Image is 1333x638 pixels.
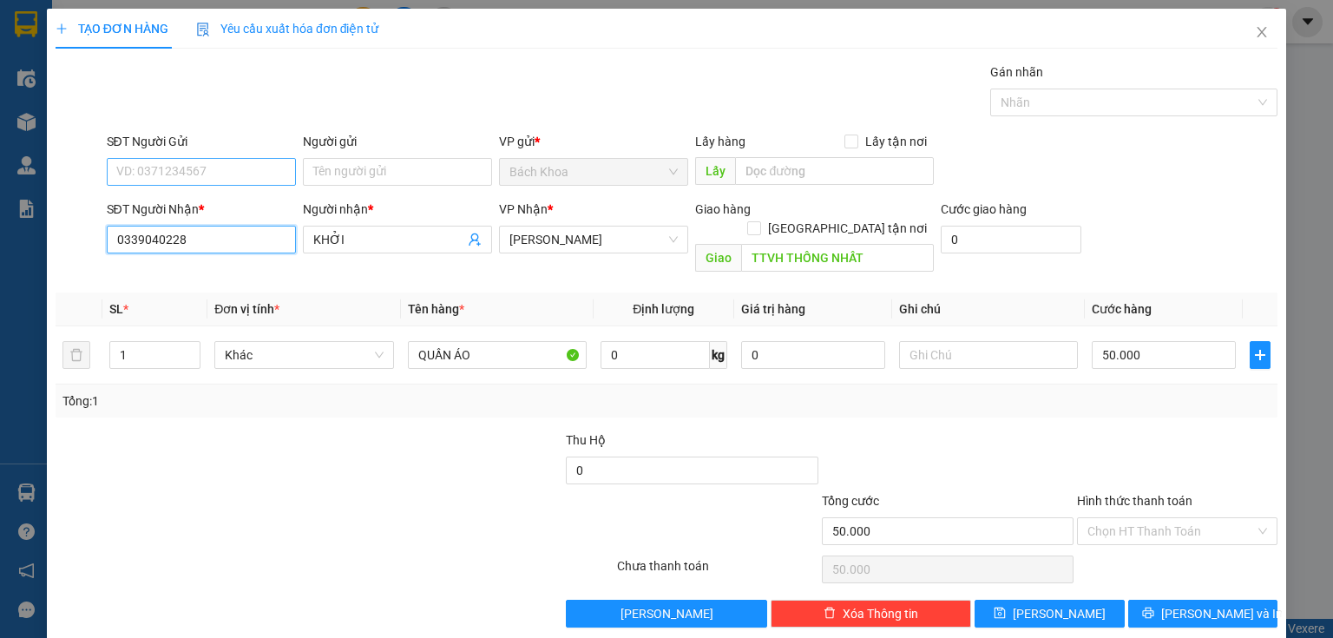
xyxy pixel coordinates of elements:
[499,202,548,216] span: VP Nhận
[1013,604,1106,623] span: [PERSON_NAME]
[174,99,265,129] span: NHÀ XE
[15,16,42,35] span: Gửi:
[1238,9,1286,57] button: Close
[509,159,678,185] span: Bách Khoa
[303,132,492,151] div: Người gửi
[892,293,1085,326] th: Ghi chú
[62,341,90,369] button: delete
[941,226,1081,253] input: Cước giao hàng
[824,607,836,621] span: delete
[15,15,136,36] div: Bách Khoa
[695,244,741,272] span: Giao
[109,302,123,316] span: SL
[214,302,279,316] span: Đơn vị tính
[615,556,819,587] div: Chưa thanh toán
[735,157,934,185] input: Dọc đường
[196,23,210,36] img: icon
[1077,494,1192,508] label: Hình thức thanh toán
[148,109,174,127] span: DĐ:
[822,494,879,508] span: Tổng cước
[633,302,694,316] span: Định lượng
[566,433,606,447] span: Thu Hộ
[107,132,296,151] div: SĐT Người Gửi
[566,600,766,628] button: [PERSON_NAME]
[148,54,287,75] div: TÀU
[941,202,1027,216] label: Cước giao hàng
[408,341,587,369] input: VD: Bàn, Ghế
[303,200,492,219] div: Người nhận
[56,23,68,35] span: plus
[695,202,751,216] span: Giao hàng
[990,65,1043,79] label: Gán nhãn
[499,132,688,151] div: VP gửi
[148,15,190,33] span: Nhận:
[761,219,934,238] span: [GEOGRAPHIC_DATA] tận nơi
[695,157,735,185] span: Lấy
[771,600,971,628] button: deleteXóa Thông tin
[621,604,713,623] span: [PERSON_NAME]
[468,233,482,247] span: user-add
[843,604,918,623] span: Xóa Thông tin
[741,244,934,272] input: Dọc đường
[148,75,287,99] div: 0364866974
[15,36,136,60] div: 0938228771
[1092,302,1152,316] span: Cước hàng
[225,342,383,368] span: Khác
[56,22,168,36] span: TẠO ĐƠN HÀNG
[1128,600,1278,628] button: printer[PERSON_NAME] và In
[62,391,515,411] div: Tổng: 1
[509,227,678,253] span: Gia Kiệm
[741,302,805,316] span: Giá trị hàng
[858,132,934,151] span: Lấy tận nơi
[1161,604,1283,623] span: [PERSON_NAME] và In
[148,15,287,54] div: [PERSON_NAME]
[899,341,1078,369] input: Ghi Chú
[695,135,745,148] span: Lấy hàng
[408,302,464,316] span: Tên hàng
[1251,348,1270,362] span: plus
[1142,607,1154,621] span: printer
[710,341,727,369] span: kg
[107,200,296,219] div: SĐT Người Nhận
[741,341,885,369] input: 0
[975,600,1125,628] button: save[PERSON_NAME]
[994,607,1006,621] span: save
[1250,341,1271,369] button: plus
[196,22,379,36] span: Yêu cầu xuất hóa đơn điện tử
[1255,25,1269,39] span: close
